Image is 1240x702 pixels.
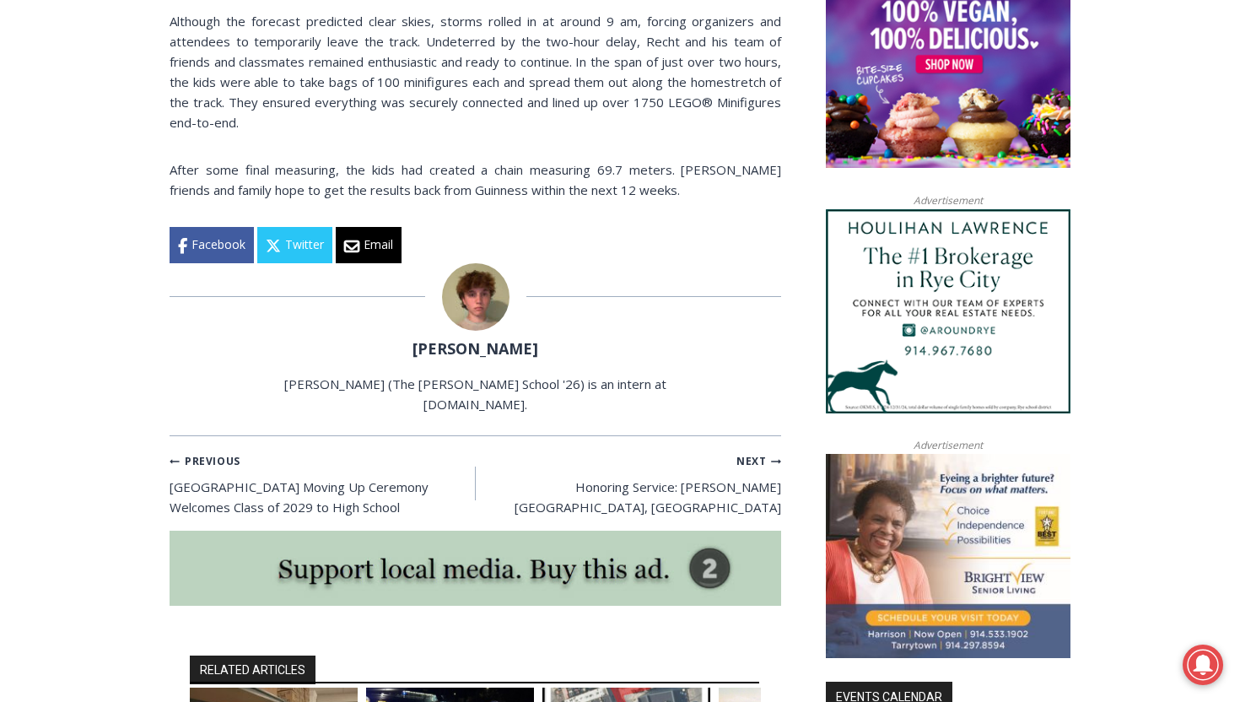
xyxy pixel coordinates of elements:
small: Previous [170,453,240,469]
a: Previous[GEOGRAPHIC_DATA] Moving Up Ceremony Welcomes Class of 2029 to High School [170,450,476,517]
a: [PERSON_NAME] Read Sanctuary Fall Fest: [DATE] [1,168,244,210]
img: Mann, Sebastian bio square [442,263,509,331]
span: Intern @ [DOMAIN_NAME] [441,168,782,206]
img: Brightview Senior Living [826,454,1070,658]
span: Although the forecast predicted clear skies, storms rolled in at around 9 am, forcing organizers ... [170,13,781,131]
h4: [PERSON_NAME] Read Sanctuary Fall Fest: [DATE] [13,170,216,208]
a: Twitter [257,227,332,262]
p: [PERSON_NAME] (The [PERSON_NAME] School '26) is an intern at [DOMAIN_NAME]. [261,374,690,414]
div: 6 [197,143,204,159]
span: Advertisement [897,437,1000,453]
img: Houlihan Lawrence The #1 Brokerage in Rye City [826,209,1070,413]
span: Advertisement [897,192,1000,208]
div: Birds of Prey: Falcon and hawk demos [176,50,235,138]
a: [PERSON_NAME] [412,338,538,359]
div: 2 [176,143,184,159]
a: Intern @ [DOMAIN_NAME] [406,164,817,210]
div: "The first chef I interviewed talked about coming to [GEOGRAPHIC_DATA] from [GEOGRAPHIC_DATA] in ... [426,1,797,164]
img: support local media, buy this ad [170,531,781,607]
a: NextHonoring Service: [PERSON_NAME][GEOGRAPHIC_DATA], [GEOGRAPHIC_DATA] [476,450,782,517]
div: / [188,143,192,159]
h2: RELATED ARTICLES [190,656,315,684]
a: Facebook [170,227,254,262]
span: After some final measuring, the kids had created a chain measuring 69.7 meters. [PERSON_NAME] fri... [170,161,781,198]
small: Next [736,453,781,469]
nav: Posts [170,450,781,517]
a: Email [336,227,402,262]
